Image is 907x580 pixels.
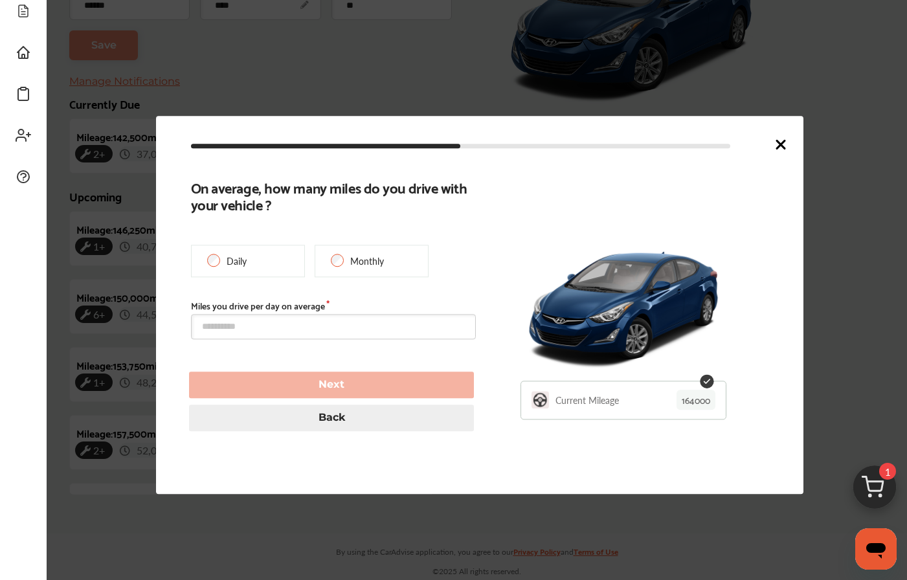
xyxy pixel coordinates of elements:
[844,460,906,522] img: cart_icon.3d0951e8.svg
[879,463,896,480] span: 1
[191,300,476,311] label: Miles you drive per day on average
[189,405,474,431] button: Back
[522,229,725,382] img: 9547_st0640_046.jpg
[532,392,549,409] img: YLCD0sooAAAAASUVORK5CYII=
[555,394,619,407] p: Current Mileage
[350,254,384,267] p: Monthly
[855,528,897,570] iframe: Button to launch messaging window
[677,390,715,410] p: 164000
[191,179,467,212] b: On average, how many miles do you drive with your vehicle ?
[227,254,247,267] p: Daily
